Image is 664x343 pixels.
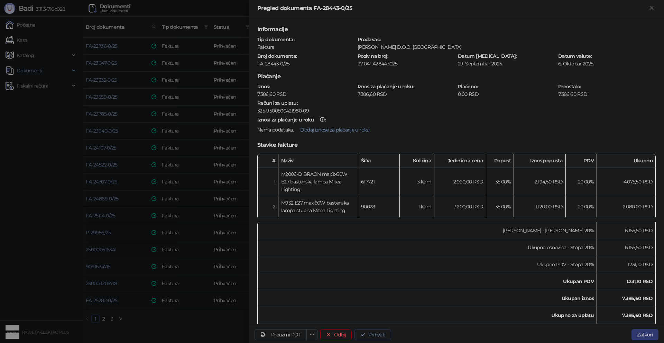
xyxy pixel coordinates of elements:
td: 3 kom [400,168,434,196]
div: 7.386,60 RSD [557,91,656,97]
strong: Tip dokumenta : [257,36,294,43]
div: 0,00 RSD [457,91,556,97]
a: Preuzmi PDF [255,329,307,340]
div: M2006-D BRAON max.1x60W E27 bastenska lampa Mitea Lighting [281,170,355,193]
div: 97 [357,61,363,67]
strong: Računi za uplatu : [257,100,297,106]
strong: Datum valute : [558,53,592,59]
strong: Ukupan PDV [563,278,594,285]
div: M932 E27 max.60W bastenska lampa stubna Mitea Lighting [281,199,355,214]
td: 2.090,00 RSD [434,168,486,196]
span: 20,00 % [578,204,594,210]
span: Nema podataka [257,127,293,133]
div: 325-9500500421980-09 [257,108,656,114]
h5: Informacije [257,25,656,34]
td: 90028 [358,196,400,217]
div: 7.386,60 RSD [257,91,356,97]
td: 1.120,00 RSD [514,196,566,217]
h5: Plaćanje [257,72,656,81]
th: Naziv [278,154,358,168]
div: . [257,124,656,135]
button: Prihvati [354,329,391,340]
div: 7.386,60 RSD [357,91,456,97]
div: Pregled dokumenta FA-28443-0/25 [257,4,647,12]
strong: Plaćeno : [458,83,478,90]
th: Jedinična cena [434,154,486,168]
th: Ukupno [597,154,656,168]
th: PDV [566,154,597,168]
strong: Iznos za plaćanje u roku : [358,83,414,90]
td: 3.200,00 RSD [434,196,486,217]
td: 1 [258,168,278,196]
td: 2.080,00 RSD [597,196,656,217]
td: 4.075,50 RSD [597,168,656,196]
td: 2.194,50 RSD [514,168,566,196]
strong: Poziv na broj : [358,53,388,59]
div: 29. Septembar 2025. [457,61,556,67]
td: [PERSON_NAME] - [PERSON_NAME] 20% [258,222,597,239]
th: # [258,154,278,168]
th: Popust [486,154,514,168]
div: Iznosi za plaćanje u roku [257,117,314,122]
td: Ukupno osnovica - Stopa 20% [258,239,597,256]
strong: Broj dokumenta : [257,53,297,59]
td: 617721 [358,168,400,196]
button: Odbij [320,329,352,340]
th: Količina [400,154,434,168]
strong: Ukupno za uplatu [551,312,594,318]
strong: Datum [MEDICAL_DATA] : [458,53,517,59]
div: 6. Oktobar 2025. [557,61,656,67]
button: Dodaj iznose za plaćanje u roku [295,124,375,135]
div: FA-28443-0/25 [257,61,356,67]
td: 1.231,10 RSD [597,256,656,273]
td: 35,00% [486,196,514,217]
div: 04FA28443025 [363,61,455,67]
div: [PERSON_NAME] D.O.O. [GEOGRAPHIC_DATA] [357,44,655,50]
div: Preuzmi PDF [271,332,301,338]
strong: 7.386,60 RSD [622,312,653,318]
td: 35,00% [486,168,514,196]
div: Faktura [257,44,356,50]
td: 1 kom [400,196,434,217]
strong: : [257,117,326,123]
th: Šifra [358,154,400,168]
strong: Preostalo : [558,83,581,90]
strong: Prodavac : [358,36,380,43]
span: ellipsis [310,332,314,337]
span: 20,00 % [578,179,594,185]
th: Iznos popusta [514,154,566,168]
button: Zatvori [631,329,658,340]
strong: 1.231,10 RSD [626,278,653,285]
strong: 7.386,60 RSD [622,295,653,301]
strong: Ukupan iznos [562,295,594,301]
td: 6.155,50 RSD [597,239,656,256]
td: 6.155,50 RSD [597,222,656,239]
h5: Stavke fakture [257,141,656,149]
td: Ukupno PDV - Stopa 20% [258,256,597,273]
td: 2 [258,196,278,217]
strong: Iznos : [257,83,270,90]
button: Zatvori [647,4,656,12]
